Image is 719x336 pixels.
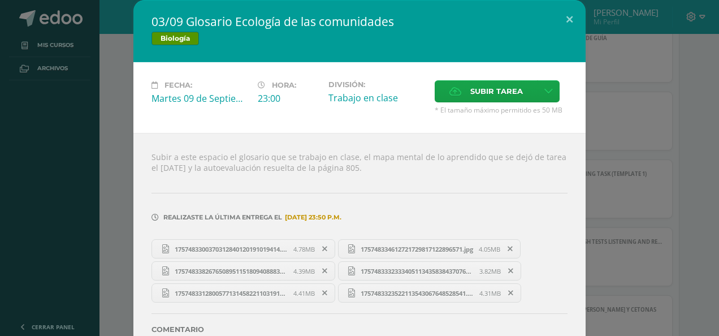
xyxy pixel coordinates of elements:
[328,92,426,104] div: Trabajo en clase
[169,267,293,275] span: 17574833826765089511518094088830.jpg
[315,265,335,277] span: Remover entrega
[293,289,315,298] span: 4.41MB
[282,217,341,218] span: [DATE] 23:50 p.m.
[163,213,282,221] span: Realizaste la última entrega el
[293,245,315,253] span: 4.78MB
[151,239,335,259] a: 1757483300370312840120191019414.jpg 4.78MB
[151,283,335,303] a: 17574833128005771314582211031918.jpg 4.41MB
[470,81,523,102] span: Subir tarea
[338,261,522,281] a: 17574833323334051134358384370765.jpg 3.82MB
[151,92,249,105] div: Martes 09 de Septiembre
[501,265,521,277] span: Remover entrega
[151,14,568,29] h2: 03/09 Glosario Ecología de las comunidades
[355,245,479,253] span: 175748334612721729817122896571.jpg
[272,81,296,89] span: Hora:
[501,243,520,255] span: Remover entrega
[315,243,335,255] span: Remover entrega
[164,81,192,89] span: Fecha:
[293,267,315,275] span: 4.39MB
[151,261,335,281] a: 17574833826765089511518094088830.jpg 4.39MB
[479,289,501,298] span: 4.31MB
[355,289,479,298] span: 1757483323522113543067648528541.jpg
[169,245,293,253] span: 1757483300370312840120191019414.jpg
[169,289,293,298] span: 17574833128005771314582211031918.jpg
[338,239,521,259] a: 175748334612721729817122896571.jpg 4.05MB
[479,245,500,253] span: 4.05MB
[258,92,319,105] div: 23:00
[151,32,199,45] span: Biología
[328,80,426,89] label: División:
[435,105,568,115] span: * El tamaño máximo permitido es 50 MB
[479,267,501,275] span: 3.82MB
[315,287,335,299] span: Remover entrega
[338,283,522,303] a: 1757483323522113543067648528541.jpg 4.31MB
[501,287,521,299] span: Remover entrega
[151,325,568,334] label: Comentario
[355,267,479,275] span: 17574833323334051134358384370765.jpg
